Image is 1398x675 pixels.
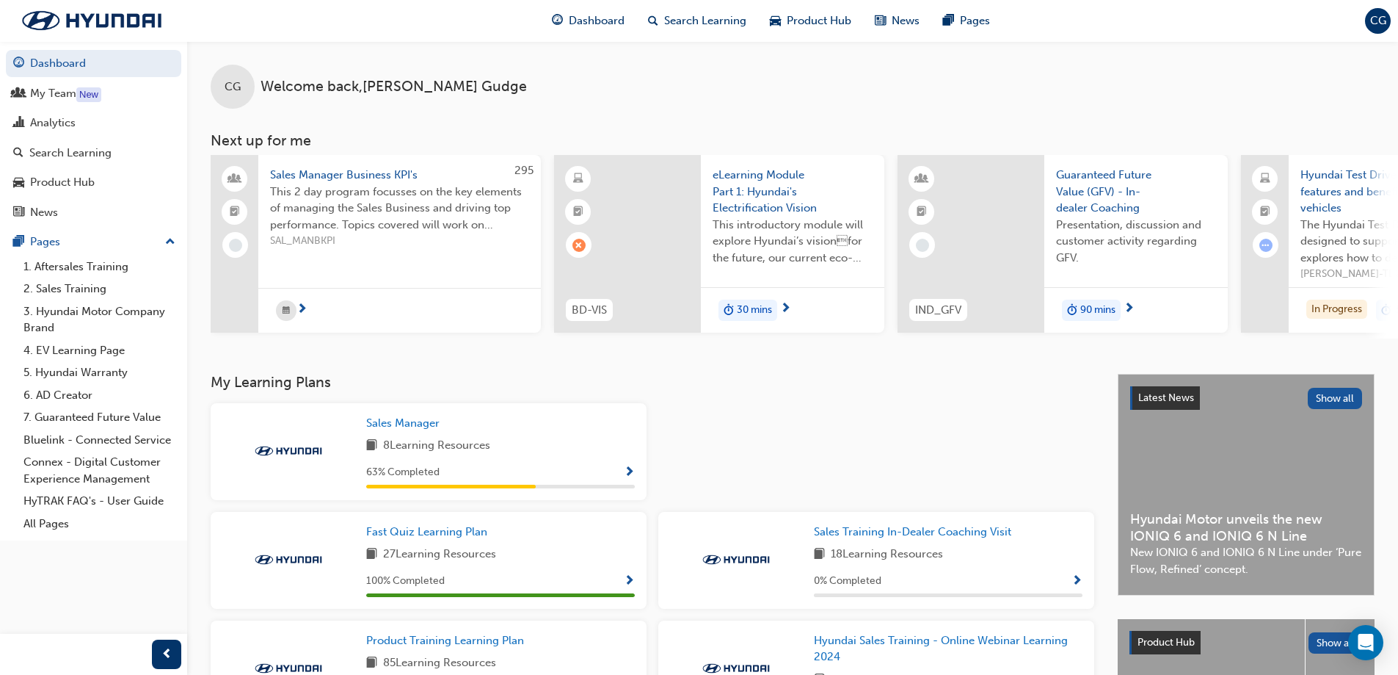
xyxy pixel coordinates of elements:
[18,339,181,362] a: 4. EV Learning Page
[648,12,658,30] span: search-icon
[13,87,24,101] span: people-icon
[737,302,772,319] span: 30 mins
[1130,544,1362,577] span: New IONIQ 6 and IONIQ 6 N Line under ‘Pure Flow, Refined’ concept.
[917,203,927,222] span: booktick-icon
[18,451,181,490] a: Connex - Digital Customer Experience Management
[1306,300,1367,320] div: In Progress
[696,552,776,567] img: Trak
[552,12,563,30] span: guage-icon
[18,406,181,429] a: 7. Guaranteed Future Value
[7,5,176,36] img: Trak
[573,170,583,189] span: learningResourceType_ELEARNING-icon
[863,6,931,36] a: news-iconNews
[366,416,440,430] span: Sales Manager
[366,464,440,481] span: 63 % Completed
[383,654,496,673] span: 85 Learning Resources
[165,233,175,252] span: up-icon
[18,300,181,339] a: 3. Hyundai Motor Company Brand
[1118,374,1375,596] a: Latest NewsShow allHyundai Motor unveils the new IONIQ 6 and IONIQ 6 N LineNew IONIQ 6 and IONIQ ...
[383,546,496,564] span: 27 Learning Resources
[29,145,112,162] div: Search Learning
[30,115,76,131] div: Analytics
[787,12,851,29] span: Product Hub
[573,203,583,222] span: booktick-icon
[270,233,529,250] span: SAL_MANBKPI
[1260,203,1270,222] span: booktick-icon
[13,57,24,71] span: guage-icon
[814,524,1017,541] a: Sales Training In-Dealer Coaching Visit
[366,524,493,541] a: Fast Quiz Learning Plan
[1129,631,1363,654] a: Product HubShow all
[780,303,791,316] span: next-icon
[18,256,181,278] a: 1. Aftersales Training
[296,303,307,317] span: next-icon
[831,546,943,564] span: 18 Learning Resources
[540,6,636,36] a: guage-iconDashboard
[770,12,781,30] span: car-icon
[366,525,487,538] span: Fast Quiz Learning Plan
[6,50,181,77] a: Dashboard
[875,12,886,30] span: news-icon
[13,176,24,189] span: car-icon
[248,552,329,567] img: Trak
[6,140,181,167] a: Search Learning
[13,147,23,160] span: search-icon
[1381,301,1391,320] span: duration-icon
[724,301,734,320] span: duration-icon
[814,634,1068,664] span: Hyundai Sales Training - Online Webinar Learning 2024
[1260,170,1270,189] span: laptop-icon
[366,634,524,647] span: Product Training Learning Plan
[814,546,825,564] span: book-icon
[187,132,1398,149] h3: Next up for me
[814,632,1082,665] a: Hyundai Sales Training - Online Webinar Learning 2024
[1071,575,1082,588] span: Show Progress
[18,361,181,384] a: 5. Hyundai Warranty
[898,155,1228,333] a: IND_GFVGuaranteed Future Value (GFV) - In-dealer CoachingPresentation, discussion and customer ac...
[1259,239,1273,252] span: learningRecordVerb_ATTEMPT-icon
[30,204,58,221] div: News
[915,302,961,319] span: IND_GFV
[1056,217,1216,267] span: Presentation, discussion and customer activity regarding GFV.
[366,632,530,649] a: Product Training Learning Plan
[6,228,181,256] button: Pages
[18,513,181,535] a: All Pages
[624,463,635,482] button: Show Progress
[572,239,586,252] span: learningRecordVerb_FAIL-icon
[1138,391,1194,404] span: Latest News
[270,184,529,234] span: This 2 day program focusses on the key elements of managing the Sales Business and driving top pe...
[30,85,76,102] div: My Team
[6,80,181,107] a: My Team
[161,646,172,664] span: prev-icon
[943,12,954,30] span: pages-icon
[211,374,1094,391] h3: My Learning Plans
[624,572,635,591] button: Show Progress
[248,444,329,458] img: Trak
[366,546,377,564] span: book-icon
[713,217,873,267] span: This introductory module will explore Hyundai’s visionfor the future, our current eco-friendly v...
[1370,12,1386,29] span: CG
[229,239,242,252] span: learningRecordVerb_NONE-icon
[6,109,181,137] a: Analytics
[1308,388,1363,409] button: Show all
[1130,386,1362,410] a: Latest NewsShow all
[366,573,445,590] span: 100 % Completed
[18,278,181,300] a: 2. Sales Training
[960,12,990,29] span: Pages
[814,573,881,590] span: 0 % Completed
[636,6,758,36] a: search-iconSearch Learning
[30,234,60,250] div: Pages
[624,466,635,480] span: Show Progress
[6,47,181,228] button: DashboardMy TeamAnalyticsSearch LearningProduct HubNews
[383,437,490,455] span: 8 Learning Resources
[366,654,377,673] span: book-icon
[916,239,929,252] span: learningRecordVerb_NONE-icon
[18,429,181,452] a: Bluelink - Connected Service
[225,79,241,95] span: CG
[13,236,24,249] span: pages-icon
[76,87,101,102] div: Tooltip anchor
[1056,167,1216,217] span: Guaranteed Future Value (GFV) - In-dealer Coaching
[6,169,181,196] a: Product Hub
[230,203,240,222] span: booktick-icon
[1137,636,1195,649] span: Product Hub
